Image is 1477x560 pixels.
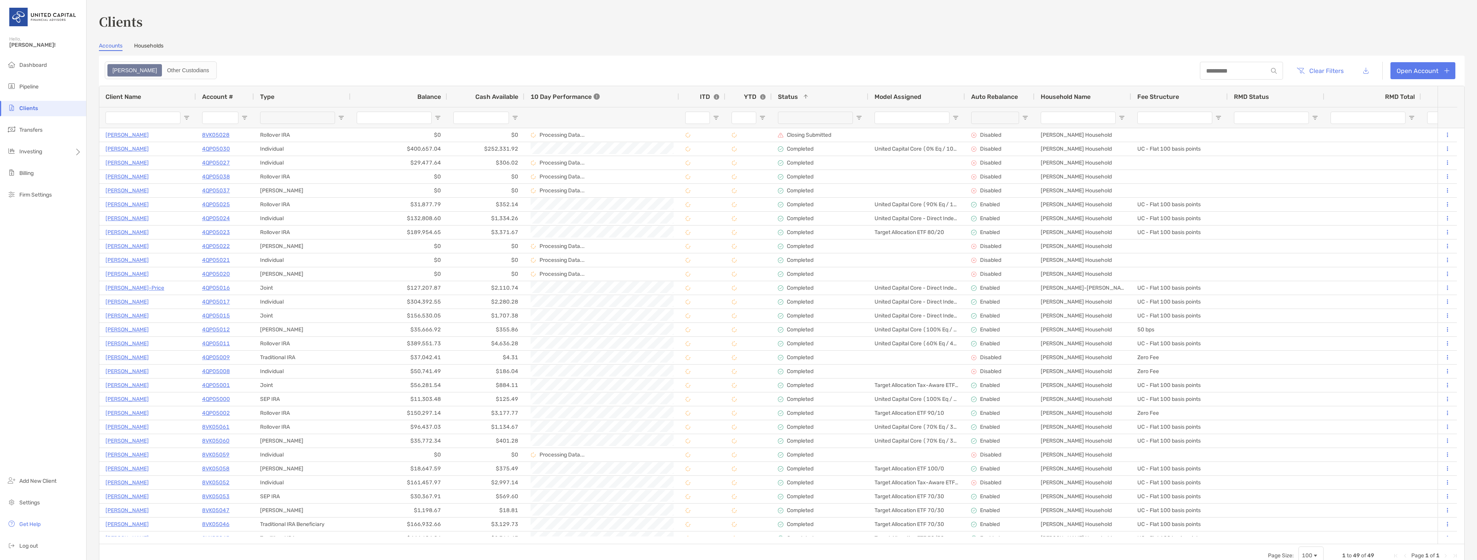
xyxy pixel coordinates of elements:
span: Clients [19,105,38,112]
div: $0 [447,267,524,281]
a: [PERSON_NAME] [105,158,149,168]
button: Open Filter Menu [856,115,862,121]
div: $0 [351,128,447,142]
div: Zero Fee [1131,351,1228,364]
span: Investing [19,148,42,155]
p: [PERSON_NAME] [105,172,149,182]
img: Processing Data icon [732,369,737,374]
img: Processing Data icon [732,146,737,152]
div: UC - Flat 100 basis points [1131,295,1228,309]
div: Traditional IRA [254,351,351,364]
input: Fee Structure Filter Input [1137,112,1212,124]
a: [PERSON_NAME] [105,325,149,334]
p: 4QP05021 [202,255,230,265]
div: $0 [447,128,524,142]
img: pipeline icon [7,81,16,91]
p: [PERSON_NAME] [105,241,149,251]
p: [PERSON_NAME] [105,380,149,390]
button: Clear Filters [1291,62,1349,79]
a: [PERSON_NAME] [105,311,149,321]
div: UC - Flat 100 basis points [1131,309,1228,322]
img: Processing Data icon [685,174,691,180]
div: United Capital Core - Direct Indexing (70% Eq / 30% Fi) (GOV/CORP) [868,212,965,225]
div: United Capital Core - Direct Indexing (100% Eq / 0% Fi) [868,295,965,309]
button: Open Filter Menu [242,115,248,121]
img: icon image [971,230,977,235]
img: Processing Data icon [685,327,691,333]
div: $0 [351,239,447,253]
p: [PERSON_NAME] [105,353,149,362]
div: [PERSON_NAME] Household [1035,170,1131,183]
div: $37,042.41 [351,351,447,364]
img: icon image [971,327,977,333]
img: Processing Data icon [531,258,536,263]
div: $389,551.73 [351,337,447,350]
div: United Capital Core (60% Eq / 40% Fi) (GOV/CORP) [868,337,965,350]
div: Zoe [108,65,161,76]
img: Processing Data icon [732,258,737,263]
input: YTD Filter Input [732,112,756,124]
div: [PERSON_NAME] Household [1035,184,1131,197]
a: [PERSON_NAME] [105,227,149,237]
div: Individual [254,295,351,309]
img: Processing Data icon [531,132,536,138]
a: 4QP05024 [202,214,230,223]
div: [PERSON_NAME] Household [1035,253,1131,267]
p: 4QP05038 [202,172,230,182]
img: complete icon [778,244,783,249]
a: 4QP05037 [202,186,230,195]
img: icon image [971,285,977,291]
div: Individual [254,142,351,156]
div: Rollover IRA [254,128,351,142]
div: [PERSON_NAME] Household [1035,239,1131,253]
div: $50,741.49 [351,365,447,378]
a: [PERSON_NAME] [105,144,149,154]
a: [PERSON_NAME] [105,297,149,307]
div: Individual [254,253,351,267]
span: Billing [19,170,34,176]
img: icon image [971,369,977,374]
a: [PERSON_NAME] [105,186,149,195]
div: Rollover IRA [254,337,351,350]
a: [PERSON_NAME] [105,339,149,348]
div: $2,280.28 [447,295,524,309]
button: Open Filter Menu [1215,115,1222,121]
img: icon image [971,244,977,249]
div: Joint [254,378,351,392]
p: [PERSON_NAME] [105,255,149,265]
img: Processing Data icon [685,132,691,138]
img: Processing Data icon [685,258,691,263]
button: Open Filter Menu [1022,115,1028,121]
a: [PERSON_NAME] [105,130,149,140]
div: $0 [447,184,524,197]
img: icon image [971,132,977,138]
img: icon image [971,202,977,207]
img: complete icon [778,299,783,305]
div: $306.02 [447,156,524,170]
img: Processing Data icon [531,272,536,277]
img: Processing Data icon [732,327,737,333]
div: $189,954.65 [351,226,447,239]
a: 4QP05020 [202,269,230,279]
div: $1,707.38 [447,309,524,322]
a: 4QP05008 [202,367,230,376]
div: segmented control [105,61,217,79]
input: ITD Filter Input [685,112,710,124]
div: $0 [351,170,447,183]
a: 4QP05015 [202,311,230,321]
div: Individual [254,212,351,225]
div: Other Custodians [163,65,213,76]
input: Cash Available Filter Input [453,112,509,124]
img: dashboard icon [7,60,16,69]
input: Model Assigned Filter Input [875,112,949,124]
div: $132,808.60 [351,212,447,225]
div: Individual [254,365,351,378]
img: Processing Data icon [685,244,691,249]
img: Processing Data icon [531,160,536,166]
div: [PERSON_NAME] Household [1035,212,1131,225]
div: $352.14 [447,198,524,211]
